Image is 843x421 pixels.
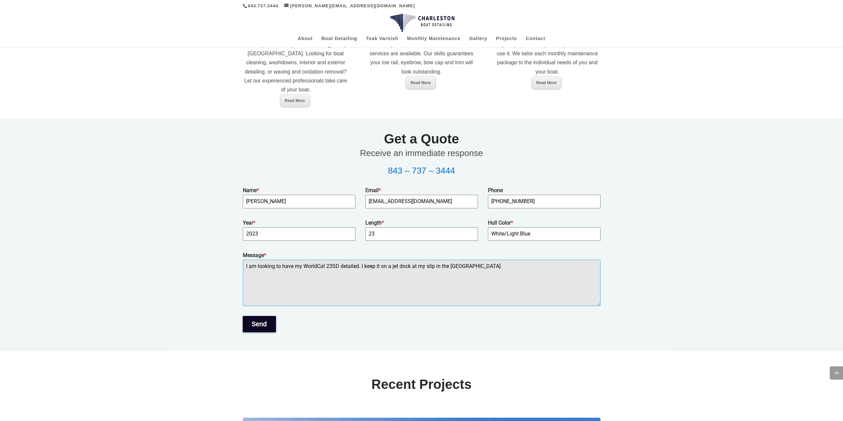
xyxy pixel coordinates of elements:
label: Length [365,218,478,227]
img: Charleston Boat Detailing [390,14,454,32]
a: 843.737.3444 [248,3,279,8]
a: About [298,36,313,47]
a: Monthly Maintenance [407,36,460,47]
label: Message [243,251,601,260]
a: Read More [405,76,436,89]
a: [PERSON_NAME][EMAIL_ADDRESS][DOMAIN_NAME] [284,3,415,8]
h5: Get a Quote [243,132,601,149]
a: Projects [496,36,517,47]
p: Maintaining your boat’s exterior surfaces is extremely important in extending the life of your in... [243,13,349,94]
label: Hull Color [488,218,601,227]
a: Gallery [469,36,487,47]
label: Phone [488,186,601,195]
a: Teak Varnish [366,36,398,47]
a: Read More [280,94,310,107]
label: Year [243,218,355,227]
a: Read More [531,76,561,89]
a: Boat Detailing [321,36,357,47]
h4: Recent Projects [243,378,601,394]
label: Email [365,186,478,195]
label: Name [243,186,355,195]
p: Receive an immediate response [243,149,601,166]
a: Contact [526,36,545,47]
a: 843 – 737 – 3444 [388,166,455,176]
button: Send [243,316,276,332]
